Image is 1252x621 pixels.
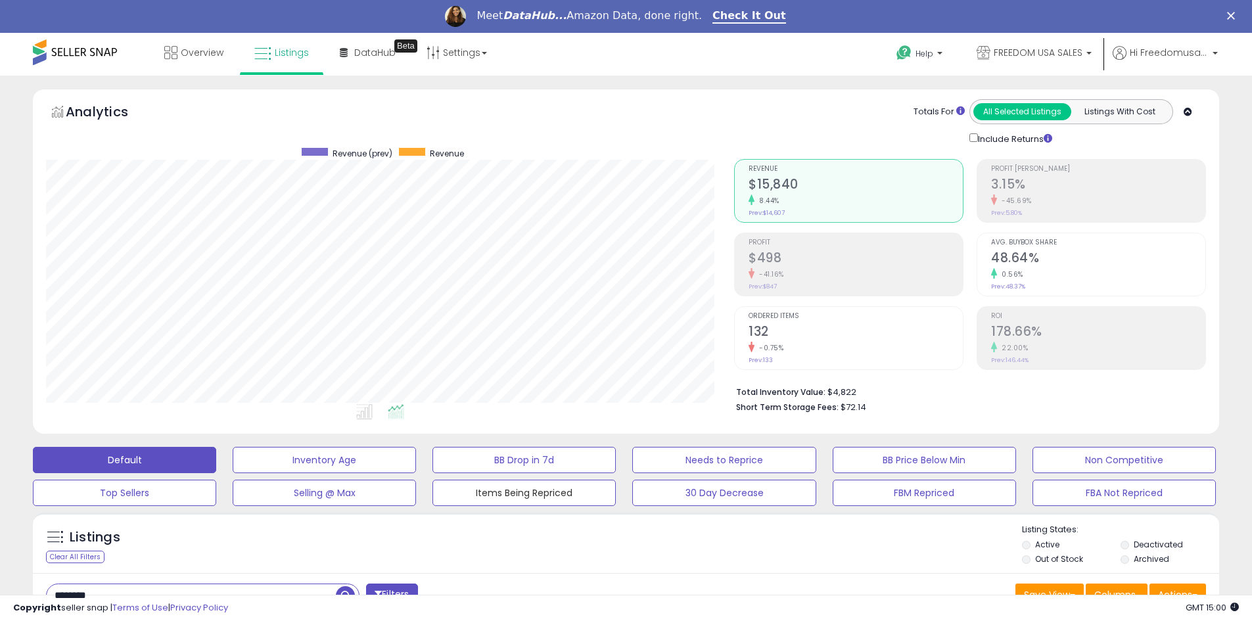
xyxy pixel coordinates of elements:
small: Prev: 5.80% [991,209,1022,217]
h2: 132 [749,324,963,342]
label: Archived [1134,553,1169,564]
strong: Copyright [13,601,61,614]
a: Overview [154,33,233,72]
small: Prev: 133 [749,356,773,364]
a: Help [886,35,956,76]
span: Revenue [749,166,963,173]
span: ROI [991,313,1205,320]
small: -45.69% [997,196,1032,206]
button: Inventory Age [233,447,416,473]
button: Columns [1086,584,1148,606]
span: Help [916,48,933,59]
span: Avg. Buybox Share [991,239,1205,246]
button: FBM Repriced [833,480,1016,506]
div: Totals For [914,106,965,118]
button: Default [33,447,216,473]
a: FREEDOM USA SALES [967,33,1101,76]
div: Close [1227,12,1240,20]
button: Top Sellers [33,480,216,506]
h2: $498 [749,250,963,268]
li: $4,822 [736,383,1196,399]
a: Settings [417,33,497,72]
button: Non Competitive [1032,447,1216,473]
small: -41.16% [754,269,784,279]
small: 8.44% [754,196,779,206]
div: seller snap | | [13,602,228,614]
label: Active [1035,539,1059,550]
small: Prev: $14,607 [749,209,785,217]
p: Listing States: [1022,524,1219,536]
b: Total Inventory Value: [736,386,825,398]
div: Clear All Filters [46,551,104,563]
div: Include Returns [960,131,1068,146]
h5: Analytics [66,103,154,124]
span: 2025-09-17 15:00 GMT [1186,601,1239,614]
span: Revenue [430,148,464,159]
button: Save View [1015,584,1084,606]
h2: 178.66% [991,324,1205,342]
label: Out of Stock [1035,553,1083,564]
small: 0.56% [997,269,1023,279]
small: -0.75% [754,343,783,353]
span: DataHub [354,46,396,59]
a: Privacy Policy [170,601,228,614]
small: 22.00% [997,343,1028,353]
h2: 48.64% [991,250,1205,268]
h5: Listings [70,528,120,547]
button: 30 Day Decrease [632,480,816,506]
span: Ordered Items [749,313,963,320]
span: Columns [1094,588,1136,601]
span: $72.14 [841,401,866,413]
a: Check It Out [712,9,786,24]
label: Deactivated [1134,539,1183,550]
button: BB Price Below Min [833,447,1016,473]
a: Terms of Use [112,601,168,614]
button: Listings With Cost [1071,103,1169,120]
h2: $15,840 [749,177,963,195]
span: Profit [PERSON_NAME] [991,166,1205,173]
div: Tooltip anchor [394,39,417,53]
small: Prev: 146.44% [991,356,1029,364]
button: Needs to Reprice [632,447,816,473]
button: Selling @ Max [233,480,416,506]
span: Listings [275,46,309,59]
i: DataHub... [503,9,567,22]
button: BB Drop in 7d [432,447,616,473]
i: Get Help [896,45,912,61]
button: Items Being Repriced [432,480,616,506]
button: All Selected Listings [973,103,1071,120]
h2: 3.15% [991,177,1205,195]
a: DataHub [330,33,406,72]
div: Meet Amazon Data, done right. [476,9,702,22]
b: Short Term Storage Fees: [736,402,839,413]
a: Hi Freedomusasales [1113,46,1218,76]
span: Revenue (prev) [333,148,392,159]
button: FBA Not Repriced [1032,480,1216,506]
span: Overview [181,46,223,59]
button: Filters [366,584,417,607]
button: Actions [1149,584,1206,606]
a: Listings [244,33,319,72]
span: Hi Freedomusasales [1130,46,1209,59]
small: Prev: 48.37% [991,283,1025,290]
span: Profit [749,239,963,246]
img: Profile image for Georgie [445,6,466,27]
small: Prev: $847 [749,283,777,290]
span: FREEDOM USA SALES [994,46,1082,59]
